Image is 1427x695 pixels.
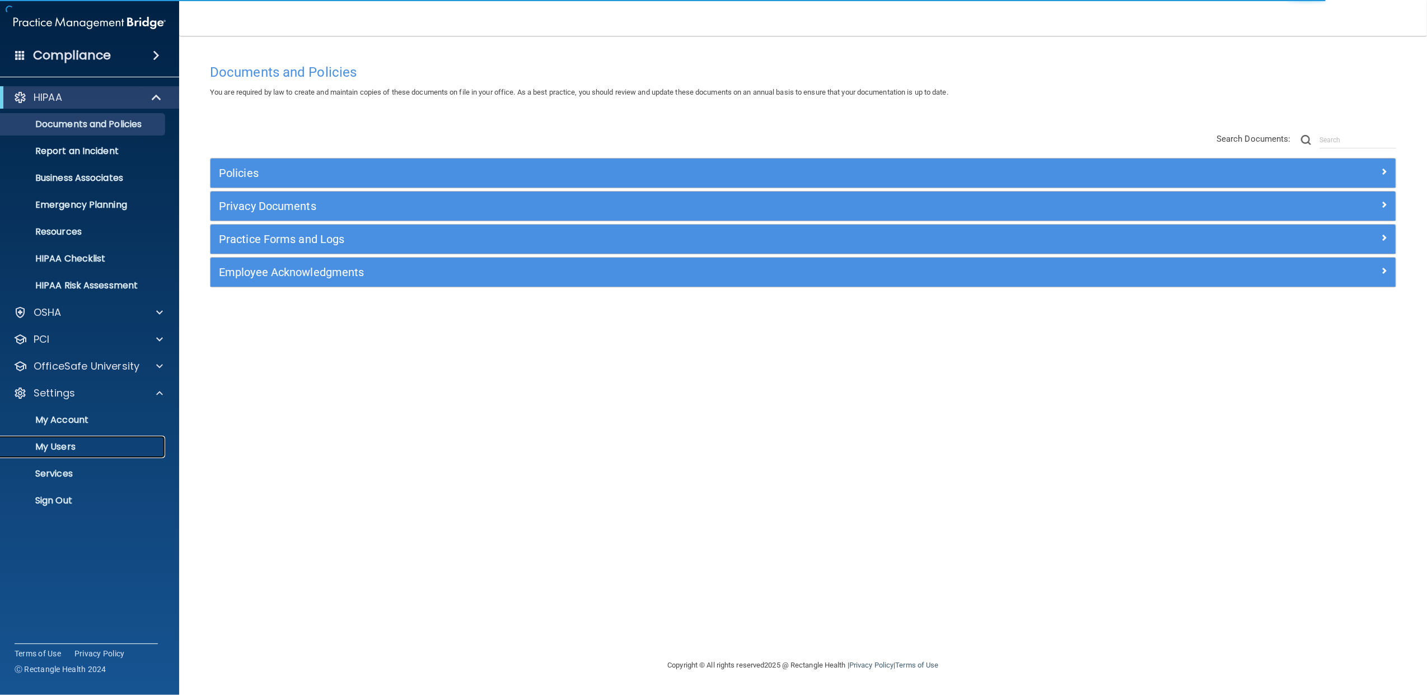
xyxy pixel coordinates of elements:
p: My Users [7,441,160,453]
a: Privacy Policy [849,661,893,669]
a: Privacy Policy [74,648,125,659]
span: Search Documents: [1217,134,1291,144]
p: HIPAA [34,91,62,104]
a: Practice Forms and Logs [219,230,1387,248]
a: Terms of Use [15,648,61,659]
a: Employee Acknowledgments [219,263,1387,281]
p: PCI [34,333,49,346]
h4: Compliance [33,48,111,63]
p: HIPAA Risk Assessment [7,280,160,291]
h5: Policies [219,167,1091,179]
p: My Account [7,414,160,426]
p: Emergency Planning [7,199,160,211]
span: You are required by law to create and maintain copies of these documents on file in your office. ... [210,88,948,96]
p: Report an Incident [7,146,160,157]
p: Resources [7,226,160,237]
p: Settings [34,386,75,400]
a: OfficeSafe University [13,360,163,373]
h5: Privacy Documents [219,200,1091,212]
p: OSHA [34,306,62,319]
a: OSHA [13,306,163,319]
span: Ⓒ Rectangle Health 2024 [15,664,106,675]
img: ic-search.3b580494.png [1301,135,1311,145]
a: HIPAA [13,91,162,104]
p: Sign Out [7,495,160,506]
a: Settings [13,386,163,400]
input: Search [1320,132,1396,148]
iframe: Drift Widget Chat Controller [1234,616,1414,660]
a: Terms of Use [895,661,938,669]
a: Privacy Documents [219,197,1387,215]
p: Business Associates [7,172,160,184]
a: PCI [13,333,163,346]
p: OfficeSafe University [34,360,139,373]
h4: Documents and Policies [210,65,1396,80]
h5: Employee Acknowledgments [219,266,1091,278]
a: Policies [219,164,1387,182]
p: Documents and Policies [7,119,160,130]
img: PMB logo [13,12,166,34]
div: Copyright © All rights reserved 2025 @ Rectangle Health | | [599,647,1008,683]
h5: Practice Forms and Logs [219,233,1091,245]
p: HIPAA Checklist [7,253,160,264]
p: Services [7,468,160,479]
